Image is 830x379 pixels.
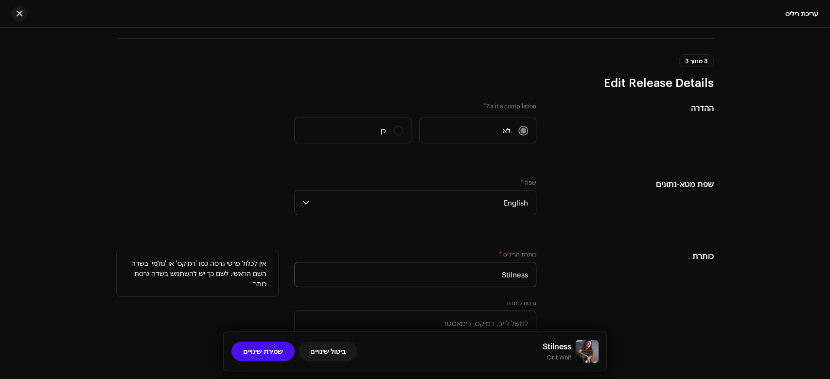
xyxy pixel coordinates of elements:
img: acc0c24d-4538-48e3-adb7-f8c7fdaeeecb [575,340,599,363]
button: ביטול שינויים [299,342,357,361]
div: dropdown trigger [302,190,309,215]
p: אין לכלול פרטי גרסה כמו 'רמיקס' או 'גולמי' בשדה השם הראשי. לשם כך יש להשתמש בשדה גרסת כותר [128,258,267,289]
p: כן [381,125,386,136]
h5: כותרת [552,250,714,262]
label: Is it a compilation? [294,102,536,110]
h5: ההדרה [552,102,714,114]
span: English [313,190,528,215]
span: שמירת שינויים [243,342,283,361]
h3: Edit Release Details [117,75,714,90]
input: e.g. My Great Song [294,262,536,287]
input: למשל לייב, רמיקס, רימאסטר [294,310,536,336]
label: כותרת הריליס [499,250,536,258]
button: שמירת שינויים [231,342,295,361]
span: ביטול שינויים [310,342,346,361]
small: Stilness [543,352,571,362]
h5: שפת מטא-נתונים [552,178,714,190]
h5: Stilness [543,341,571,352]
label: גרסת כותרת [507,299,536,307]
label: שפה [520,178,536,186]
p: לא [503,125,511,136]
